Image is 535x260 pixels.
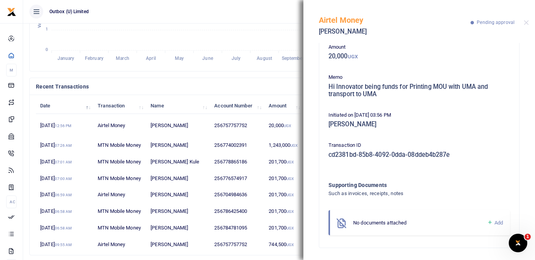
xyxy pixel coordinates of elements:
[93,137,146,154] td: MTN Mobile Money
[93,97,146,114] th: Transaction: activate to sort column ascending
[328,181,479,189] h4: Supporting Documents
[55,209,72,214] small: 06:58 AM
[319,28,471,36] h5: [PERSON_NAME]
[286,160,294,164] small: UGX
[146,203,210,220] td: [PERSON_NAME]
[264,187,303,203] td: 201,700
[210,220,264,236] td: 256784781095
[328,111,510,119] p: Initiated on [DATE] 03:56 PM
[286,209,294,214] small: UGX
[7,8,16,14] a: logo-small logo-large logo-large
[55,124,72,128] small: 12:56 PM
[210,236,264,253] td: 256757757752
[55,193,72,197] small: 06:59 AM
[36,97,93,114] th: Date: activate to sort column descending
[55,177,72,181] small: 07:00 AM
[286,243,294,247] small: UGX
[509,234,527,252] iframe: Intercom live chat
[353,220,406,226] span: No documents attached
[210,153,264,170] td: 256778865186
[210,203,264,220] td: 256786425400
[146,187,210,203] td: [PERSON_NAME]
[487,218,503,227] a: Add
[36,82,323,91] h4: Recent Transactions
[328,189,479,198] h4: Such as invoices, receipts, notes
[36,137,93,154] td: [DATE]
[264,137,303,154] td: 1,243,000
[55,226,72,230] small: 06:58 AM
[146,236,210,253] td: [PERSON_NAME]
[6,64,17,76] li: M
[328,43,510,51] p: Amount
[85,56,103,61] tspan: February
[210,137,264,154] td: 256774002391
[210,97,264,114] th: Account Number: activate to sort column ascending
[328,83,510,98] h5: Hi Innovator being funds for Printing MOU with UMA and transport to UMA
[524,20,529,25] button: Close
[55,160,72,164] small: 07:01 AM
[348,54,358,59] small: UGX
[264,203,303,220] td: 201,700
[146,97,210,114] th: Name: activate to sort column ascending
[282,56,305,61] tspan: September
[328,73,510,82] p: Memo
[36,187,93,203] td: [DATE]
[264,114,303,137] td: 20,000
[146,114,210,137] td: [PERSON_NAME]
[36,203,93,220] td: [DATE]
[264,170,303,187] td: 201,700
[328,151,510,159] h5: cd2381bd-85b8-4092-0dda-08ddeb4b287e
[286,226,294,230] small: UGX
[328,121,510,128] h5: [PERSON_NAME]
[93,220,146,236] td: MTN Mobile Money
[7,7,16,17] img: logo-small
[93,114,146,137] td: Airtel Money
[58,56,74,61] tspan: January
[328,141,510,150] p: Transaction ID
[477,20,515,25] span: Pending approval
[257,56,272,61] tspan: August
[36,220,93,236] td: [DATE]
[146,220,210,236] td: [PERSON_NAME]
[264,220,303,236] td: 201,700
[286,177,294,181] small: UGX
[93,170,146,187] td: MTN Mobile Money
[146,137,210,154] td: [PERSON_NAME]
[46,47,48,52] tspan: 0
[264,97,303,114] th: Amount: activate to sort column ascending
[55,143,72,148] small: 07:26 AM
[36,153,93,170] td: [DATE]
[116,56,129,61] tspan: March
[210,187,264,203] td: 256704984636
[264,236,303,253] td: 744,500
[146,170,210,187] td: [PERSON_NAME]
[93,187,146,203] td: Airtel Money
[36,170,93,187] td: [DATE]
[93,153,146,170] td: MTN Mobile Money
[202,56,213,61] tspan: June
[264,153,303,170] td: 201,700
[55,243,72,247] small: 09:55 AM
[286,193,294,197] small: UGX
[175,56,184,61] tspan: May
[319,15,471,25] h5: Airtel Money
[494,220,503,226] span: Add
[210,170,264,187] td: 256776574917
[232,56,240,61] tspan: July
[328,53,510,60] h5: 20,000
[290,143,298,148] small: UGX
[146,56,156,61] tspan: April
[36,236,93,253] td: [DATE]
[93,203,146,220] td: MTN Mobile Money
[210,114,264,137] td: 256757757752
[525,234,531,240] span: 1
[46,27,48,32] tspan: 1
[93,236,146,253] td: Airtel Money
[284,124,291,128] small: UGX
[36,114,93,137] td: [DATE]
[6,195,17,208] li: Ac
[46,8,92,15] span: Outbox (U) Limited
[146,153,210,170] td: [PERSON_NAME] Kule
